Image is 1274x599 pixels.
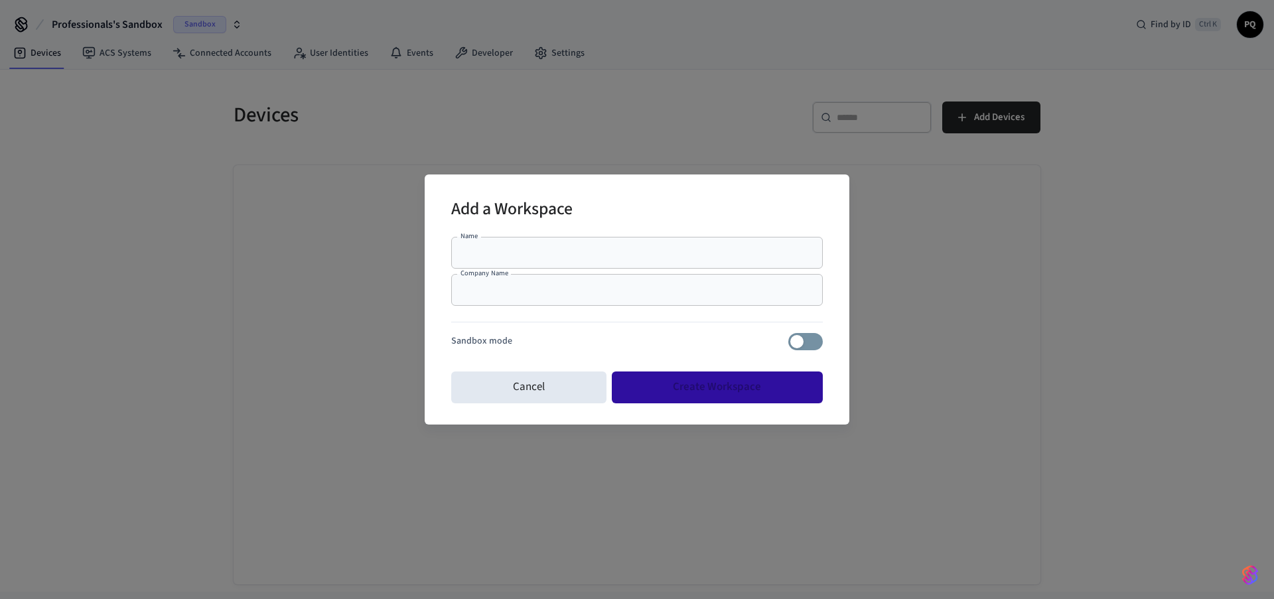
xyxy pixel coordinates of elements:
[451,190,573,231] h2: Add a Workspace
[451,371,606,403] button: Cancel
[1242,565,1258,586] img: SeamLogoGradient.69752ec5.svg
[460,268,508,278] label: Company Name
[460,231,478,241] label: Name
[451,334,512,348] p: Sandbox mode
